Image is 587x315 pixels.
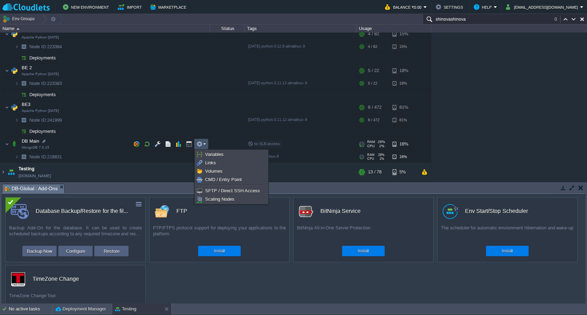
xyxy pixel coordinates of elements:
[436,3,465,11] button: Settings
[29,44,63,50] a: Node ID:223384
[29,44,63,50] span: 223384
[29,128,57,134] a: Deployments
[21,102,31,107] a: BE3Apache Python [DATE]
[21,138,40,144] span: DB Main
[392,151,415,162] div: 16%
[248,142,280,146] span: no SLB access
[15,78,19,89] img: AMDAwAAAACH5BAEAAAAALAAAAAABAAEAAAICRAEAOw==
[368,115,379,126] div: 8 / 472
[6,293,145,310] div: TimeZone Change Tool
[367,153,375,157] span: RAM
[293,225,433,242] div: BitNinja All-in-One Server Protection
[196,151,267,158] a: Variables
[205,152,224,157] span: Variables
[19,165,34,172] a: Testing
[29,154,47,159] span: Node ID:
[368,27,379,41] div: 4 / 82
[320,204,361,219] div: BitNinja Service
[15,89,19,100] img: AMDAwAAAACH5BAEAAAAALAAAAAABAAEAAAICRAEAOw==
[36,204,128,219] div: Database Backup/Restore for the filesystem and the databases
[19,89,29,100] img: AMDAwAAAACH5BAEAAAAALAAAAAABAAEAAAICRAEAOw==
[6,163,16,181] img: AMDAwAAAACH5BAEAAAAALAAAAAABAAEAAAICRAEAOw==
[205,177,242,182] span: CMD / Entry Point
[21,28,33,34] a: BE 1Apache Python [DATE]
[115,306,136,313] button: Testing
[5,137,9,151] img: AMDAwAAAACH5BAEAAAAALAAAAAABAAEAAAICRAEAOw==
[9,64,19,78] img: AMDAwAAAACH5BAEAAAAALAAAAAABAAEAAAICRAEAOw==
[19,115,29,126] img: AMDAwAAAACH5BAEAAAAALAAAAAABAAEAAAICRAEAOw==
[5,100,9,114] img: AMDAwAAAACH5BAEAAAAALAAAAAABAAEAAAICRAEAOw==
[248,81,307,85] span: [DATE]-python-3.11.12-almalinux-9
[357,24,431,33] div: Usage
[248,44,305,48] span: [DATE]-python-3.12.9-almalinux-9
[377,157,384,160] span: 1%
[32,272,79,286] div: TimeZone Change
[392,78,415,89] div: 18%
[368,64,379,78] div: 5 / 22
[205,160,216,165] span: Links
[63,3,111,11] button: New Environment
[29,80,63,86] a: Node ID:223383
[196,195,267,203] a: Scaling Nodes
[385,3,423,11] button: Balance ₹0.00
[0,163,6,181] img: AMDAwAAAACH5BAEAAAAALAAAAAABAAEAAAICRAEAOw==
[16,28,20,30] img: AMDAwAAAACH5BAEAAAAALAAAAAABAAEAAAICRAEAOw==
[443,204,458,219] img: logo.png
[392,115,415,126] div: 81%
[118,3,144,11] button: Import
[205,188,260,193] span: SFTP / Direct SSH Access
[6,225,145,242] div: Backup Add-On for the database. It can be used to create scheduled backups according to any requi...
[19,78,29,89] img: AMDAwAAAACH5BAEAAAAALAAAAAABAAEAAAICRAEAOw==
[9,303,52,315] div: No active tasks
[29,44,47,49] span: Node ID:
[506,3,580,11] button: [EMAIL_ADDRESS][DOMAIN_NAME]
[465,204,528,219] div: Env Start/Stop Scheduler
[29,154,63,160] span: 218831
[368,78,377,89] div: 5 / 22
[150,3,188,11] button: Marketplace
[392,137,415,151] div: 16%
[196,176,267,184] a: CMD / Entry Point
[368,163,382,181] div: 13 / 78
[15,41,19,52] img: AMDAwAAAACH5BAEAAAAALAAAAAABAAEAAAICRAEAOw==
[437,225,577,242] div: The scheduler for automatic environment hibernation and wake-up
[248,117,307,122] span: [DATE]-python-3.11.12-almalinux-9
[392,100,415,114] div: 81%
[19,172,51,179] a: [DOMAIN_NAME]
[22,109,59,113] span: Apache Python [DATE]
[392,163,415,181] div: 5%
[19,41,29,52] img: AMDAwAAAACH5BAEAAAAALAAAAAABAAEAAAICRAEAOw==
[29,55,57,61] a: Deployments
[19,52,29,63] img: AMDAwAAAACH5BAEAAAAALAAAAAABAAEAAAICRAEAOw==
[102,247,122,255] button: Restore
[19,126,29,137] img: AMDAwAAAACH5BAEAAAAALAAAAAABAAEAAAICRAEAOw==
[205,169,223,174] span: Volumes
[377,153,384,157] span: 28%
[210,24,245,33] div: Status
[64,247,87,255] button: Configure
[19,151,29,162] img: AMDAwAAAACH5BAEAAAAALAAAAAABAAEAAAICRAEAOw==
[367,144,375,148] span: CPU
[368,41,377,52] div: 4 / 82
[2,3,50,12] img: Cloudlets
[245,24,356,33] div: Tags
[9,100,19,114] img: AMDAwAAAACH5BAEAAAAALAAAAAABAAEAAAICRAEAOw==
[5,184,58,193] span: DB-Global : Add-Ons
[21,101,31,107] span: BE3
[555,16,560,23] div: 0
[2,14,37,24] button: Env Groups
[196,159,267,167] a: Links
[21,65,33,70] a: BE 2Apache Python [DATE]
[21,138,40,144] a: DB MainMongoDB 7.0.15
[15,52,19,63] img: AMDAwAAAACH5BAEAAAAALAAAAAABAAEAAAICRAEAOw==
[392,27,415,41] div: 15%
[299,204,313,219] img: logo.png
[150,225,289,242] div: FTP/FTPS protocol support for deploying your applications to the platform.
[1,24,210,33] div: Name
[29,80,63,86] span: 223383
[29,92,57,98] a: Deployments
